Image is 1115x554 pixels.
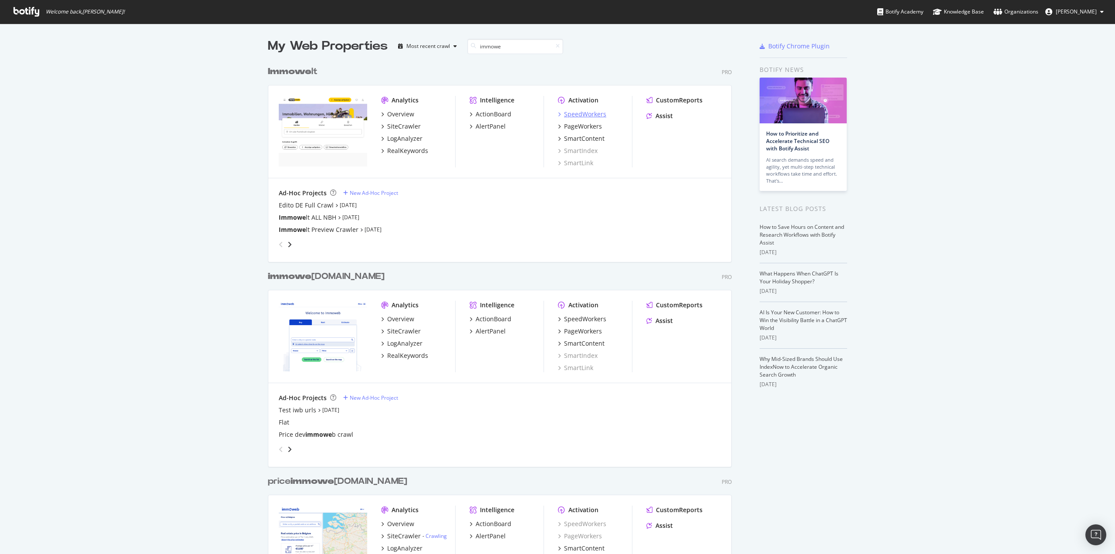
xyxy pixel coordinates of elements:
[722,68,732,76] div: Pro
[1085,524,1106,545] div: Open Intercom Messenger
[387,134,422,143] div: LogAnalyzer
[381,520,414,528] a: Overview
[646,301,703,309] a: CustomReports
[381,351,428,360] a: RealKeywords
[646,316,673,325] a: Assist
[279,189,327,197] div: Ad-Hoc Projects
[476,315,511,323] div: ActionBoard
[480,506,514,514] div: Intelligence
[760,223,844,246] a: How to Save Hours on Content and Research Workflows with Botify Assist
[279,96,367,167] img: immowelt.de
[760,78,847,123] img: How to Prioritize and Accelerate Technical SEO with Botify Assist
[722,478,732,486] div: Pro
[381,327,421,336] a: SiteCrawler
[268,475,407,488] div: price [DOMAIN_NAME]
[291,477,334,486] b: immowe
[387,122,421,131] div: SiteCrawler
[558,122,602,131] a: PageWorkers
[564,339,605,348] div: SmartContent
[760,65,847,75] div: Botify news
[766,156,840,184] div: AI search demands speed and agility, yet multi-step technical workflows take time and effort. Tha...
[564,122,602,131] div: PageWorkers
[476,327,506,336] div: AlertPanel
[656,506,703,514] div: CustomReports
[933,7,984,16] div: Knowledge Base
[279,406,316,415] a: Test iwb urls
[387,110,414,119] div: Overview
[381,146,428,155] a: RealKeywords
[564,315,606,323] div: SpeedWorkers
[279,225,358,234] a: Immowelt Preview Crawler
[1056,8,1097,15] span: Lukas MÄNNL
[476,110,511,119] div: ActionBoard
[558,134,605,143] a: SmartContent
[470,122,506,131] a: AlertPanel
[365,226,382,233] a: [DATE]
[760,270,838,285] a: What Happens When ChatGPT Is Your Holiday Shopper?
[305,430,332,438] b: immowe
[422,532,447,540] div: -
[279,201,334,210] a: Edito DE Full Crawl
[558,110,606,119] a: SpeedWorkers
[558,544,605,553] a: SmartContent
[387,351,428,360] div: RealKeywords
[470,110,511,119] a: ActionBoard
[470,327,506,336] a: AlertPanel
[760,309,847,332] a: AI Is Your New Customer: How to Win the Visibility Battle in a ChatGPT World
[268,270,388,283] a: immowe[DOMAIN_NAME]
[470,315,511,323] a: ActionBoard
[387,544,422,553] div: LogAnalyzer
[392,506,419,514] div: Analytics
[760,248,847,256] div: [DATE]
[343,189,398,197] a: New Ad-Hoc Project
[760,334,847,342] div: [DATE]
[1038,5,1111,19] button: [PERSON_NAME]
[279,301,367,371] img: immoweb.be
[279,418,289,427] a: Flat
[387,532,421,540] div: SiteCrawler
[558,364,593,372] a: SmartLink
[558,315,606,323] a: SpeedWorkers
[381,532,447,540] a: SiteCrawler- Crawling
[877,7,923,16] div: Botify Academy
[656,96,703,105] div: CustomReports
[279,213,336,222] div: lt ALL NBH
[381,122,421,131] a: SiteCrawler
[279,213,336,222] a: Immowelt ALL NBH
[655,112,673,120] div: Assist
[558,159,593,167] a: SmartLink
[268,270,385,283] div: [DOMAIN_NAME]
[387,146,428,155] div: RealKeywords
[268,37,388,55] div: My Web Properties
[279,225,358,234] div: lt Preview Crawler
[760,287,847,295] div: [DATE]
[564,544,605,553] div: SmartContent
[558,327,602,336] a: PageWorkers
[287,240,293,249] div: angle-right
[646,521,673,530] a: Assist
[646,506,703,514] a: CustomReports
[406,44,450,49] div: Most recent crawl
[268,65,321,78] a: Immowelt
[558,351,598,360] a: SmartIndex
[760,204,847,214] div: Latest Blog Posts
[558,146,598,155] div: SmartIndex
[568,96,598,105] div: Activation
[564,327,602,336] div: PageWorkers
[387,327,421,336] div: SiteCrawler
[279,430,353,439] a: Price devimmoweb crawl
[392,96,419,105] div: Analytics
[350,189,398,197] div: New Ad-Hoc Project
[558,532,602,540] a: PageWorkers
[279,213,306,221] b: Immowe
[275,238,287,252] div: angle-left
[558,520,606,528] div: SpeedWorkers
[381,315,414,323] a: Overview
[656,301,703,309] div: CustomReports
[426,532,447,540] a: Crawling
